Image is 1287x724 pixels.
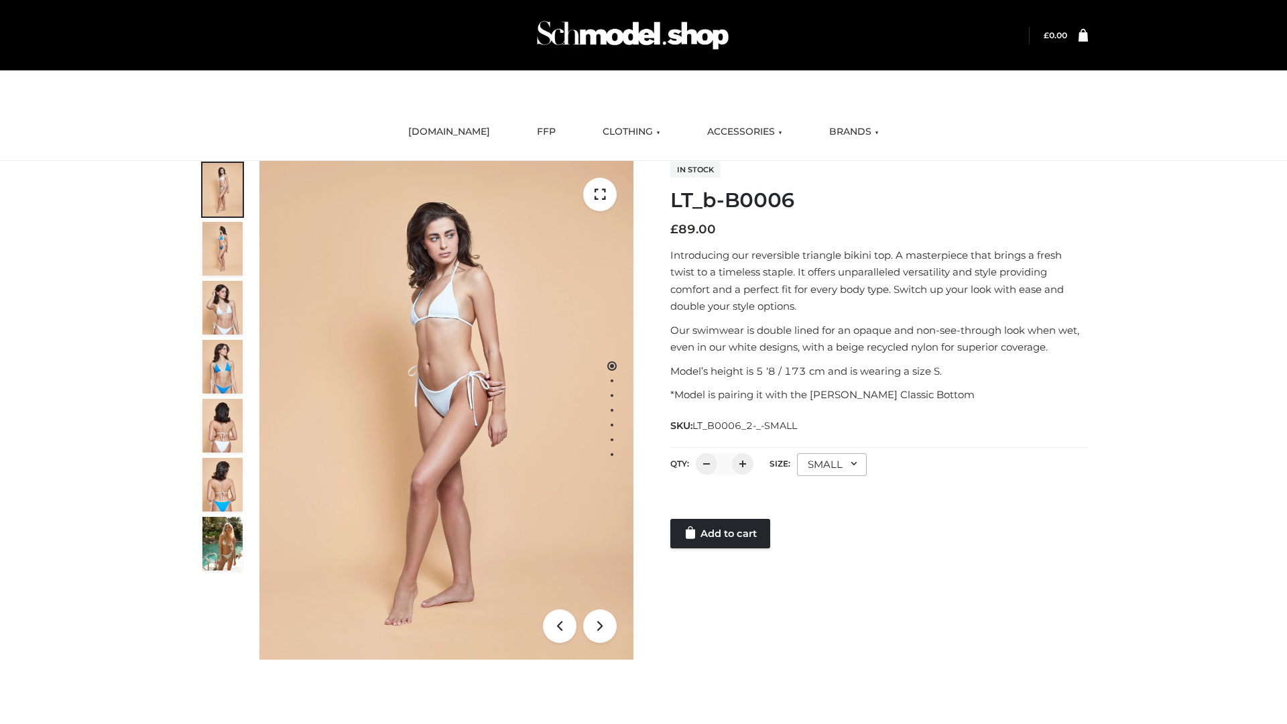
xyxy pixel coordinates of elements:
[670,162,721,178] span: In stock
[1044,30,1067,40] bdi: 0.00
[797,453,867,476] div: SMALL
[770,459,790,469] label: Size:
[697,117,792,147] a: ACCESSORIES
[670,222,678,237] span: £
[670,519,770,548] a: Add to cart
[202,458,243,511] img: ArielClassicBikiniTop_CloudNine_AzureSky_OW114ECO_8-scaled.jpg
[670,222,716,237] bdi: 89.00
[202,399,243,452] img: ArielClassicBikiniTop_CloudNine_AzureSky_OW114ECO_7-scaled.jpg
[670,418,798,434] span: SKU:
[670,188,1088,213] h1: LT_b-B0006
[692,420,797,432] span: LT_B0006_2-_-SMALL
[670,363,1088,380] p: Model’s height is 5 ‘8 / 173 cm and is wearing a size S.
[593,117,670,147] a: CLOTHING
[670,459,689,469] label: QTY:
[202,517,243,570] img: Arieltop_CloudNine_AzureSky2.jpg
[398,117,500,147] a: [DOMAIN_NAME]
[1044,30,1049,40] span: £
[670,247,1088,315] p: Introducing our reversible triangle bikini top. A masterpiece that brings a fresh twist to a time...
[202,340,243,394] img: ArielClassicBikiniTop_CloudNine_AzureSky_OW114ECO_4-scaled.jpg
[202,281,243,335] img: ArielClassicBikiniTop_CloudNine_AzureSky_OW114ECO_3-scaled.jpg
[670,322,1088,356] p: Our swimwear is double lined for an opaque and non-see-through look when wet, even in our white d...
[202,222,243,276] img: ArielClassicBikiniTop_CloudNine_AzureSky_OW114ECO_2-scaled.jpg
[1044,30,1067,40] a: £0.00
[819,117,889,147] a: BRANDS
[202,163,243,217] img: ArielClassicBikiniTop_CloudNine_AzureSky_OW114ECO_1-scaled.jpg
[670,386,1088,404] p: *Model is pairing it with the [PERSON_NAME] Classic Bottom
[527,117,566,147] a: FFP
[532,9,733,62] img: Schmodel Admin 964
[259,161,633,660] img: ArielClassicBikiniTop_CloudNine_AzureSky_OW114ECO_1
